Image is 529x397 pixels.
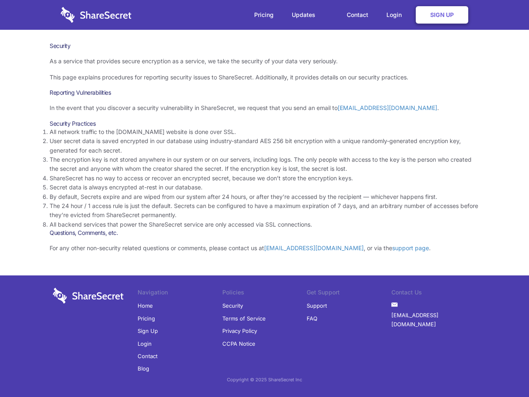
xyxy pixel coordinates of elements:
[50,201,479,220] li: The 24 hour / 1 access rule is just the default. Secrets can be configured to have a maximum expi...
[138,288,222,299] li: Navigation
[391,288,476,299] li: Contact Us
[50,229,479,237] h3: Questions, Comments, etc.
[138,362,149,375] a: Blog
[61,7,131,23] img: logo-wordmark-white-trans-d4663122ce5f474addd5e946df7df03e33cb6a1c49d2221995e7729f52c070b2.svg
[50,89,479,96] h3: Reporting Vulnerabilities
[138,325,158,337] a: Sign Up
[307,288,391,299] li: Get Support
[50,192,479,201] li: By default, Secrets expire and are wiped from our system after 24 hours, or after they’re accesse...
[391,309,476,331] a: [EMAIL_ADDRESS][DOMAIN_NAME]
[138,299,153,312] a: Home
[53,288,124,304] img: logo-wordmark-white-trans-d4663122ce5f474addd5e946df7df03e33cb6a1c49d2221995e7729f52c070b2.svg
[138,337,152,350] a: Login
[50,103,479,112] p: In the event that you discover a security vulnerability in ShareSecret, we request that you send ...
[338,2,376,28] a: Contact
[50,136,479,155] li: User secret data is saved encrypted in our database using industry-standard AES 256 bit encryptio...
[50,73,479,82] p: This page explains procedures for reporting security issues to ShareSecret. Additionally, it prov...
[50,244,479,253] p: For any other non-security related questions or comments, please contact us at , or via the .
[222,288,307,299] li: Policies
[50,174,479,183] li: ShareSecret has no way to access or recover an encrypted secret, because we don’t store the encry...
[50,220,479,229] li: All backend services that power the ShareSecret service are only accessed via SSL connections.
[138,350,157,362] a: Contact
[138,312,155,325] a: Pricing
[222,299,243,312] a: Security
[246,2,282,28] a: Pricing
[50,57,479,66] p: As a service that provides secure encryption as a service, we take the security of your data very...
[222,312,266,325] a: Terms of Service
[264,244,364,251] a: [EMAIL_ADDRESS][DOMAIN_NAME]
[50,155,479,174] li: The encryption key is not stored anywhere in our system or on our servers, including logs. The on...
[392,244,429,251] a: support page
[416,6,468,24] a: Sign Up
[378,2,414,28] a: Login
[50,42,479,50] h1: Security
[307,299,327,312] a: Support
[222,337,255,350] a: CCPA Notice
[338,104,437,111] a: [EMAIL_ADDRESS][DOMAIN_NAME]
[222,325,257,337] a: Privacy Policy
[50,127,479,136] li: All network traffic to the [DOMAIN_NAME] website is done over SSL.
[50,120,479,127] h3: Security Practices
[50,183,479,192] li: Secret data is always encrypted at-rest in our database.
[307,312,317,325] a: FAQ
